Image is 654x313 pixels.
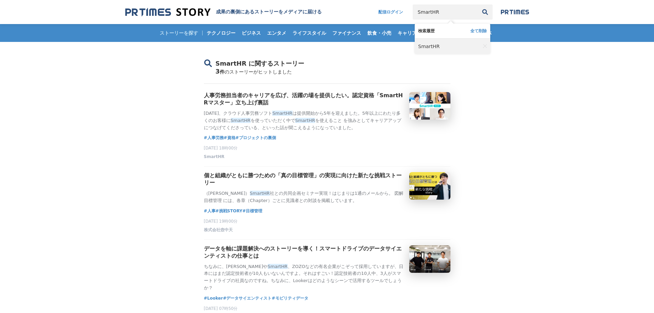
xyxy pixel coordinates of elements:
[204,68,450,84] div: 3
[250,191,270,196] em: SmartHR
[371,4,410,20] a: 配信ログイン
[224,134,236,141] a: #資格
[272,295,308,302] a: #モビリティデータ
[204,227,233,233] span: 株式会社壺中天
[204,208,216,214] a: #人事
[204,172,450,204] a: 個と組織がともに勝つための「真の目標管理」の実現に向けた新たな挑戦ストーリー（[PERSON_NAME]）SmartHR社との共同企画セミナー実現！はじまりは1通のメールから。 図解 目標管理 ...
[478,4,493,20] button: 検索
[204,263,404,292] p: ちなみに、[PERSON_NAME]や 、ZOZOなどの有名企業がこぞって採用していますが、日本にはまだ認定技術者が10人もいないんですよ。それはすごい！認定技術者の10人中、3人がスマートドラ...
[204,156,225,161] a: SmartHR
[216,208,242,214] a: #挑戦STORY
[239,24,264,42] a: ビジネス
[204,145,450,151] p: [DATE] 18時00分
[470,28,487,34] button: 全て削除
[125,8,210,17] img: 成果の裏側にあるストーリーをメディアに届ける
[236,134,276,141] a: #プロジェクトの裏側
[204,134,224,141] a: #人事労務
[125,8,322,17] a: 成果の裏側にあるストーリーをメディアに届ける 成果の裏側にあるストーリーをメディアに届ける
[268,264,288,269] em: SmartHR
[264,24,289,42] a: エンタメ
[395,24,434,42] a: キャリア・教育
[290,24,329,42] a: ライフスタイル
[295,118,315,123] em: SmartHR
[216,60,305,67] span: SmartHR に関するストーリー
[418,39,480,54] a: SmartHR
[225,69,292,75] span: のストーリーがヒットしました
[239,30,264,36] span: ビジネス
[413,4,478,20] input: キーワードで検索
[204,229,233,234] a: 株式会社壺中天
[204,245,450,292] a: データを軸に課題解決へのストーリーを導く！スマートドライブのデータサイエンティストの仕事とはちなみに、[PERSON_NAME]やSmartHR、ZOZOなどの有名企業がこぞって採用していますが...
[223,295,272,302] a: #データサイエンティスト
[501,9,529,15] img: prtimes
[272,111,292,116] em: SmartHR
[216,9,322,15] h1: 成果の裏側にあるストーリーをメディアに届ける
[204,295,223,302] a: #Looker
[365,24,394,42] a: 飲食・小売
[330,24,364,42] a: ファイナンス
[204,306,450,312] p: [DATE] 07時50分
[204,172,404,187] h3: 個と組織がともに勝つための「真の目標管理」の実現に向けた新たな挑戦ストーリー
[231,118,251,123] em: SmartHR
[204,245,404,260] h3: データを軸に課題解決へのストーリーを導く！スマートドライブのデータサイエンティストの仕事とは
[204,219,450,224] p: [DATE] 19時00分
[204,30,238,36] span: テクノロジー
[220,69,225,75] span: 件
[204,110,404,131] p: [DATE]、クラウド人事労務ソフト は提供開始から5年を迎えました。5年以上にわたり多くのお客様に を使っていただく中で を使えること を強みとしてキャリアアップにつなげてくださっている、とい...
[290,30,329,36] span: ライフスタイル
[204,92,450,131] a: 人事労務担当者のキャリアを広げ、活躍の場を提供したい。認定資格「SmartHRマスター」立ち上げ裏話[DATE]、クラウド人事労務ソフトSmartHRは提供開始から5年を迎えました。5年以上にわ...
[204,24,238,42] a: テクノロジー
[204,190,404,204] p: （[PERSON_NAME]） 社との共同企画セミナー実現！はじまりは1通のメールから。 図解 目標管理 には、各章（Chapter）ごとに見識者との対談を掲載しています。
[365,30,394,36] span: 飲食・小売
[204,154,225,160] span: SmartHR
[204,92,404,107] h3: 人事労務担当者のキャリアを広げ、活躍の場を提供したい。認定資格「SmartHRマスター」立ち上げ裏話
[395,30,434,36] span: キャリア・教育
[330,30,364,36] span: ファイナンス
[418,44,440,49] span: SmartHR
[418,28,435,34] span: 検索履歴
[242,208,262,214] a: #目標管理
[264,30,289,36] span: エンタメ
